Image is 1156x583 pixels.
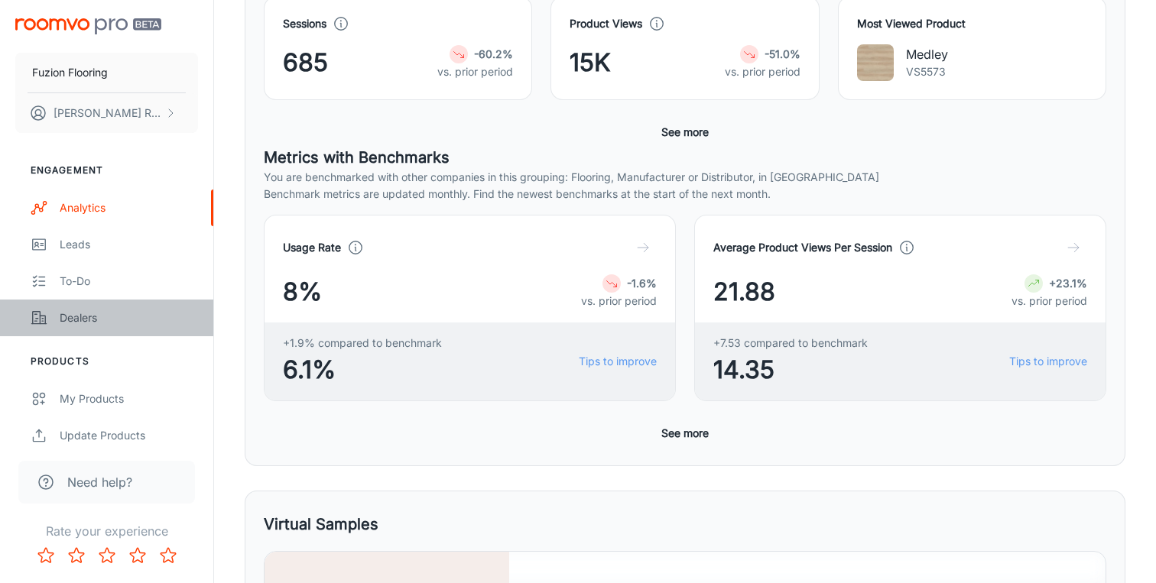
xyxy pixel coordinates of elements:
a: Tips to improve [1009,353,1087,370]
button: Fuzion Flooring [15,53,198,92]
span: 8% [283,274,322,310]
strong: -51.0% [765,47,800,60]
button: [PERSON_NAME] Rellama [15,93,198,133]
strong: -1.6% [627,277,657,290]
a: Tips to improve [579,353,657,370]
div: Update Products [60,427,198,444]
div: Analytics [60,199,198,216]
p: vs. prior period [437,63,513,80]
div: My Products [60,390,198,407]
button: Rate 2 star [61,540,92,571]
button: Rate 5 star [153,540,183,571]
span: Need help? [67,473,132,491]
h5: Metrics with Benchmarks [264,146,1106,169]
p: VS5573 [906,63,948,80]
h4: Most Viewed Product [857,15,1087,32]
button: See more [655,419,715,447]
span: 685 [283,44,328,81]
p: Rate your experience [12,522,201,540]
button: See more [655,118,715,146]
p: You are benchmarked with other companies in this grouping: Flooring, Manufacturer or Distributor,... [264,169,1106,186]
strong: +23.1% [1049,277,1087,290]
span: 21.88 [713,274,775,310]
p: vs. prior period [1011,293,1087,309]
p: Fuzion Flooring [32,64,108,81]
p: Medley [906,45,948,63]
img: Roomvo PRO Beta [15,18,161,34]
div: Dealers [60,309,198,326]
p: vs. prior period [581,293,657,309]
h4: Usage Rate [283,239,341,256]
button: Rate 4 star [122,540,153,571]
span: 6.1% [283,351,442,388]
p: vs. prior period [725,63,800,80]
div: Leads [60,236,198,253]
span: 14.35 [713,351,868,388]
div: To-do [60,273,198,290]
span: 15K [570,44,611,81]
p: [PERSON_NAME] Rellama [54,105,161,121]
button: Rate 1 star [31,540,61,571]
strong: -60.2% [474,47,513,60]
span: +1.9% compared to benchmark [283,335,442,351]
img: Medley [857,44,894,81]
p: Benchmark metrics are updated monthly. Find the newest benchmarks at the start of the next month. [264,186,1106,202]
button: Rate 3 star [92,540,122,571]
h5: Virtual Samples [264,513,378,536]
h4: Sessions [283,15,326,32]
h4: Product Views [570,15,642,32]
span: +7.53 compared to benchmark [713,335,868,351]
h4: Average Product Views Per Session [713,239,892,256]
